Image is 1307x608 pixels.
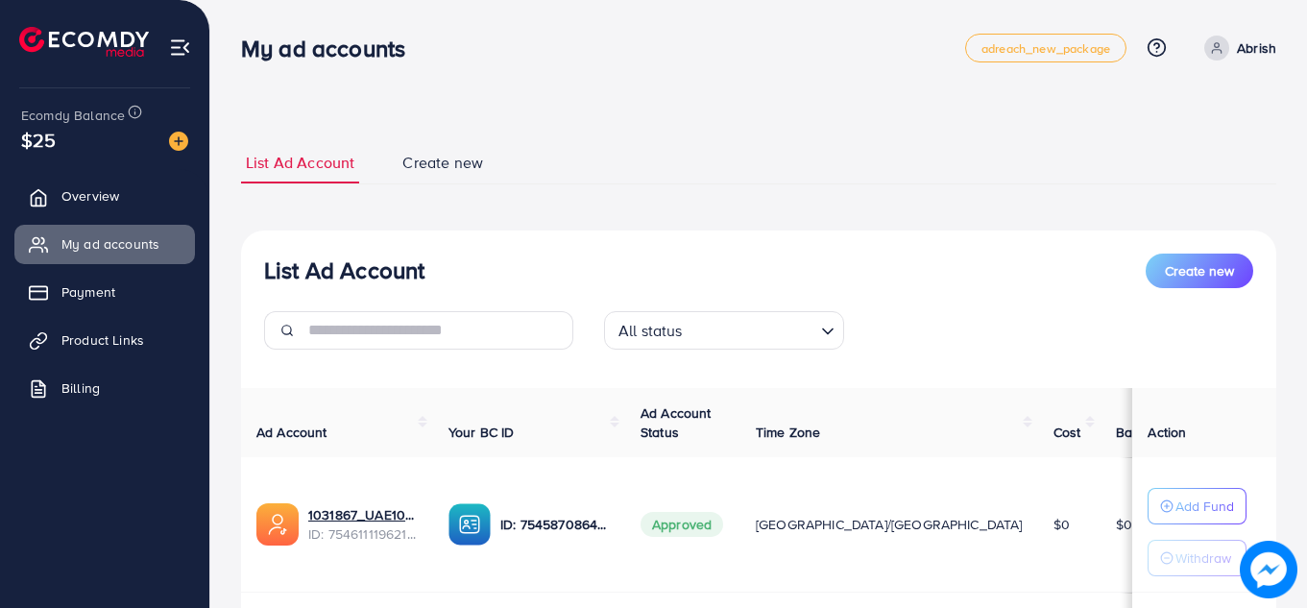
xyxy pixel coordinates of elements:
span: ID: 7546111196215164946 [308,524,418,544]
img: image [169,132,188,151]
button: Create new [1146,254,1253,288]
div: <span class='underline'>1031867_UAE10kkk_1756966048687</span></br>7546111196215164946 [308,505,418,545]
span: Create new [1165,261,1234,280]
a: 1031867_UAE10kkk_1756966048687 [308,505,418,524]
img: logo [19,27,149,57]
a: My ad accounts [14,225,195,263]
span: Payment [61,282,115,302]
span: $0 [1053,515,1070,534]
a: Payment [14,273,195,311]
p: Abrish [1237,36,1276,60]
span: List Ad Account [246,152,354,174]
div: Search for option [604,311,844,350]
input: Search for option [689,313,813,345]
button: Withdraw [1148,540,1246,576]
span: Billing [61,378,100,398]
span: adreach_new_package [981,42,1110,55]
span: $25 [21,126,56,154]
span: Action [1148,423,1186,442]
p: Add Fund [1175,495,1234,518]
a: Product Links [14,321,195,359]
span: Approved [641,512,723,537]
a: adreach_new_package [965,34,1126,62]
span: Ecomdy Balance [21,106,125,125]
img: ic-ads-acc.e4c84228.svg [256,503,299,546]
span: Time Zone [756,423,820,442]
span: Create new [402,152,483,174]
span: My ad accounts [61,234,159,254]
h3: List Ad Account [264,256,424,284]
span: $0 [1116,515,1132,534]
img: menu [169,36,191,59]
a: Overview [14,177,195,215]
span: Ad Account Status [641,403,712,442]
span: All status [615,317,687,345]
span: [GEOGRAPHIC_DATA]/[GEOGRAPHIC_DATA] [756,515,1023,534]
p: ID: 7545870864840179713 [500,513,610,536]
span: Balance [1116,423,1167,442]
span: Cost [1053,423,1081,442]
span: Overview [61,186,119,206]
span: Ad Account [256,423,327,442]
span: Your BC ID [448,423,515,442]
img: ic-ba-acc.ded83a64.svg [448,503,491,546]
h3: My ad accounts [241,35,421,62]
p: Withdraw [1175,547,1231,570]
img: image [1240,541,1297,598]
a: Abrish [1197,36,1276,61]
button: Add Fund [1148,488,1246,524]
span: Product Links [61,330,144,350]
a: Billing [14,369,195,407]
